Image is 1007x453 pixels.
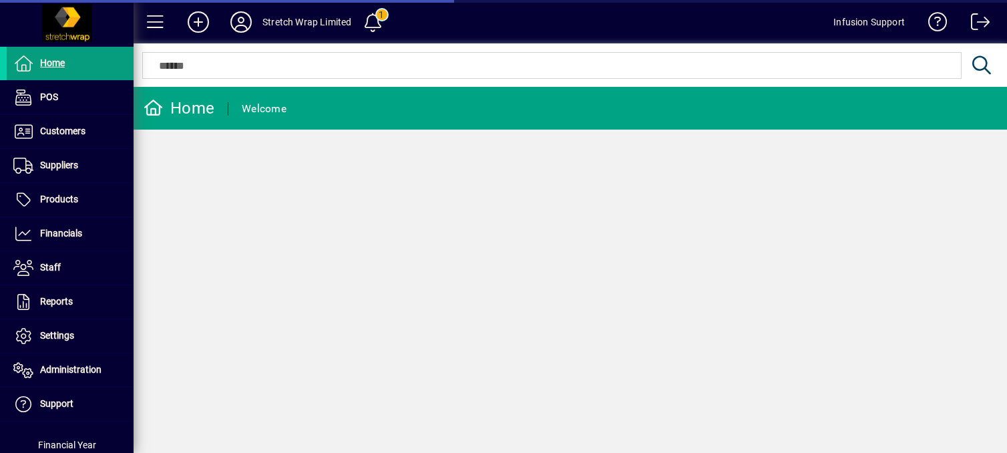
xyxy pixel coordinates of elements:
[7,251,134,285] a: Staff
[40,228,82,239] span: Financials
[40,57,65,68] span: Home
[177,10,220,34] button: Add
[7,217,134,251] a: Financials
[40,398,73,409] span: Support
[38,440,96,450] span: Financial Year
[7,183,134,216] a: Products
[40,92,58,102] span: POS
[7,115,134,148] a: Customers
[40,262,61,273] span: Staff
[961,3,990,46] a: Logout
[220,10,262,34] button: Profile
[7,81,134,114] a: POS
[7,353,134,387] a: Administration
[40,160,78,170] span: Suppliers
[40,330,74,341] span: Settings
[242,98,286,120] div: Welcome
[7,319,134,353] a: Settings
[7,285,134,319] a: Reports
[40,194,78,204] span: Products
[7,388,134,421] a: Support
[40,296,73,307] span: Reports
[918,3,948,46] a: Knowledge Base
[40,126,85,136] span: Customers
[144,98,214,119] div: Home
[262,11,352,33] div: Stretch Wrap Limited
[40,364,102,375] span: Administration
[833,11,905,33] div: Infusion Support
[7,149,134,182] a: Suppliers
